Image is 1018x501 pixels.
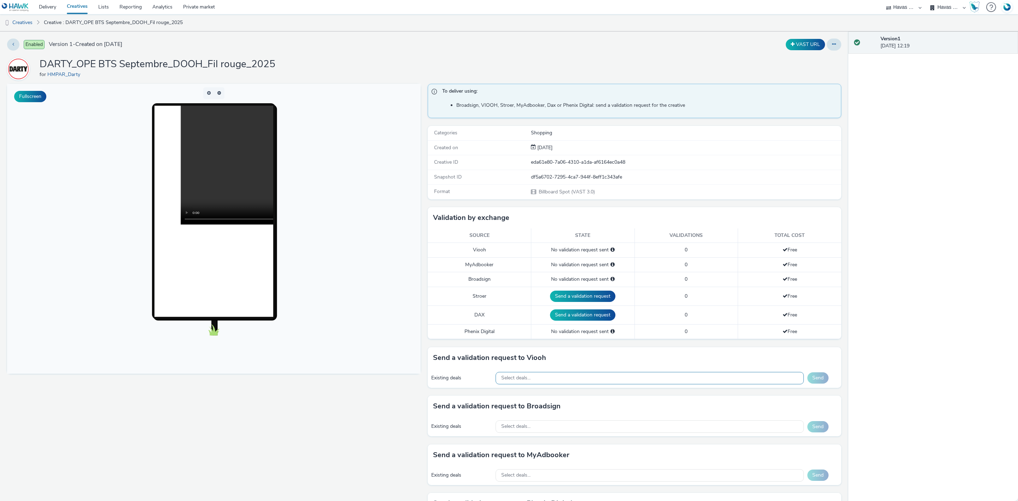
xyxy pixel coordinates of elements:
[536,144,552,151] div: Creation 02 September 2025, 12:19
[431,472,492,479] div: Existing deals
[428,272,531,287] td: Broadsign
[7,65,33,72] a: HMPAR_Darty
[1002,2,1012,12] img: Account FR
[442,88,834,97] span: To deliver using:
[550,291,615,302] button: Send a validation request
[786,39,825,50] button: VAST URL
[501,424,531,430] span: Select deals...
[535,261,631,268] div: No validation request sent
[428,324,531,339] td: Phenix Digital
[8,59,29,79] img: HMPAR_Darty
[431,423,492,430] div: Existing deals
[783,261,797,268] span: Free
[783,311,797,318] span: Free
[538,188,595,195] span: Billboard Spot (VAST 3.0)
[2,3,29,12] img: undefined Logo
[433,212,509,223] h3: Validation by exchange
[434,174,462,180] span: Snapshot ID
[685,276,688,282] span: 0
[433,450,569,460] h3: Send a validation request to MyAdbooker
[431,374,492,381] div: Existing deals
[14,91,46,102] button: Fullscreen
[550,309,615,321] button: Send a validation request
[807,470,829,481] button: Send
[685,293,688,299] span: 0
[531,159,841,166] div: eda61e80-7a06-4310-a1da-af6164ec0a48
[40,71,47,78] span: for
[535,246,631,254] div: No validation request sent
[783,328,797,335] span: Free
[610,276,615,283] div: Please select a deal below and click on Send to send a validation request to Broadsign.
[24,40,45,49] span: Enabled
[49,40,122,48] span: Version 1 - Created on [DATE]
[433,401,561,412] h3: Send a validation request to Broadsign
[610,261,615,268] div: Please select a deal below and click on Send to send a validation request to MyAdbooker.
[783,276,797,282] span: Free
[784,39,827,50] div: Duplicate the creative as a VAST URL
[531,174,841,181] div: df5a6702-7295-4ca7-944f-8eff1c343afe
[738,228,842,243] th: Total cost
[685,328,688,335] span: 0
[501,375,531,381] span: Select deals...
[634,228,738,243] th: Validations
[535,328,631,335] div: No validation request sent
[47,71,83,78] a: HMPAR_Darty
[428,243,531,257] td: Viooh
[456,102,837,109] li: Broadsign, VIOOH, Stroer, MyAdbooker, Dax or Phenix Digital: send a validation request for the cr...
[685,311,688,318] span: 0
[433,353,546,363] h3: Send a validation request to Viooh
[434,188,450,195] span: Format
[428,257,531,272] td: MyAdbooker
[531,228,635,243] th: State
[4,19,11,27] img: dooh
[428,287,531,305] td: Stroer
[536,144,552,151] span: [DATE]
[531,129,841,136] div: Shopping
[783,246,797,253] span: Free
[807,372,829,384] button: Send
[880,35,1012,50] div: [DATE] 12:19
[880,35,900,42] strong: Version 1
[610,246,615,254] div: Please select a deal below and click on Send to send a validation request to Viooh.
[428,305,531,324] td: DAX
[807,421,829,432] button: Send
[610,328,615,335] div: Please select a deal below and click on Send to send a validation request to Phenix Digital.
[969,1,980,13] img: Hawk Academy
[685,261,688,268] span: 0
[434,159,458,165] span: Creative ID
[969,1,983,13] a: Hawk Academy
[501,472,531,478] span: Select deals...
[40,58,275,71] h1: DARTY_OPE BTS Septembre_DOOH_Fil rouge_2025
[434,129,457,136] span: Categories
[434,144,458,151] span: Created on
[40,14,186,31] a: Creative : DARTY_OPE BTS Septembre_DOOH_Fil rouge_2025
[685,246,688,253] span: 0
[783,293,797,299] span: Free
[535,276,631,283] div: No validation request sent
[428,228,531,243] th: Source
